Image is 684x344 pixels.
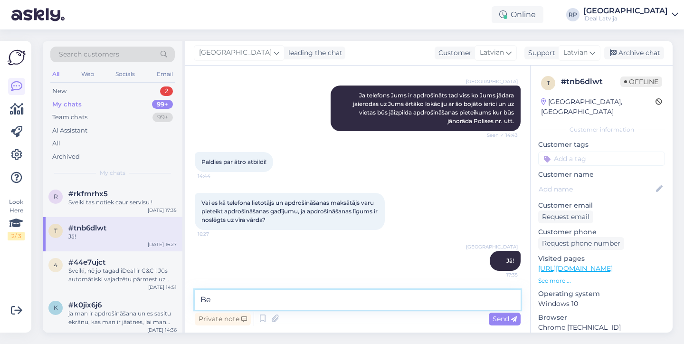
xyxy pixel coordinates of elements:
div: New [52,86,66,96]
div: All [50,68,61,80]
span: Search customers [59,49,119,59]
div: Private note [195,313,251,325]
p: Chrome [TECHNICAL_ID] [538,323,665,333]
p: Customer phone [538,227,665,237]
span: 4 [54,261,57,268]
span: Latvian [480,48,504,58]
p: Windows 10 [538,299,665,309]
span: [GEOGRAPHIC_DATA] [466,78,518,85]
input: Add name [539,184,654,194]
p: Browser [538,313,665,323]
div: Request email [538,210,593,223]
div: Online [492,6,543,23]
div: [DATE] 14:51 [148,284,177,291]
div: 2 / 3 [8,232,25,240]
div: Support [524,48,555,58]
span: #44e7ujct [68,258,105,267]
a: [URL][DOMAIN_NAME] [538,264,613,273]
span: k [54,304,58,311]
span: #k0jix6j6 [68,301,102,309]
div: Archive chat [604,47,664,59]
div: Archived [52,152,80,162]
div: My chats [52,100,82,109]
span: My chats [100,169,125,177]
div: Team chats [52,113,87,122]
textarea: Be [195,290,521,310]
span: Offline [620,76,662,87]
div: [DATE] 17:35 [148,207,177,214]
div: [DATE] 16:27 [148,241,177,248]
div: 99+ [152,100,173,109]
span: Jā! [506,257,514,264]
div: Email [155,68,175,80]
div: Customer [435,48,472,58]
p: Visited pages [538,254,665,264]
div: Sveiki tas notiek caur servisu ! [68,198,177,207]
div: RP [566,8,579,21]
p: Customer name [538,170,665,180]
a: [GEOGRAPHIC_DATA]iDeal Latvija [583,7,678,22]
span: Latvian [563,48,588,58]
div: AI Assistant [52,126,87,135]
input: Add a tag [538,152,665,166]
img: Askly Logo [8,48,26,67]
span: 16:27 [198,230,233,238]
div: [DATE] 14:36 [147,326,177,334]
span: 14:44 [198,172,233,180]
div: # tnb6dlwt [561,76,620,87]
p: Customer email [538,201,665,210]
span: t [54,227,57,234]
p: Customer tags [538,140,665,150]
div: [GEOGRAPHIC_DATA], [GEOGRAPHIC_DATA] [541,97,655,117]
span: 17:35 [482,271,518,278]
div: Request phone number [538,237,624,250]
div: ja man ir apdrošināšana un es sasitu ekrānu, kas man ir jāatnes, lai man salabotu ekrānu? [68,309,177,326]
div: Jā! [68,232,177,241]
span: Send [493,315,517,323]
div: All [52,139,60,148]
div: iDeal Latvija [583,15,668,22]
p: See more ... [538,277,665,285]
div: leading the chat [285,48,342,58]
span: #tnb6dlwt [68,224,106,232]
div: Customer information [538,125,665,134]
span: Paldies par ātro atbildi! [201,158,266,165]
span: Vai es kā telefona lietotājs un apdrošināšanas maksātājs varu pieteikt apdrošināšanas gadījumu, j... [201,199,379,223]
div: 2 [160,86,173,96]
div: 99+ [152,113,173,122]
div: Look Here [8,198,25,240]
span: #rkfmrhx5 [68,190,108,198]
div: Web [79,68,96,80]
div: [GEOGRAPHIC_DATA] [583,7,668,15]
span: [GEOGRAPHIC_DATA] [466,243,518,250]
div: Sveiki, nē jo tagad iDeal ir C&C ! Jūs automātiski vajadzētu pārmest uz mūsu jauno mājaslapu [DOM... [68,267,177,284]
span: Seen ✓ 14:43 [482,132,518,139]
span: r [54,193,58,200]
span: t [547,79,550,86]
span: Ja telefons Jums ir apdrošināts tad viss ko Jums jādara jaierodas uz Jums ērtāko lokāciju ar šo b... [353,92,515,124]
span: [GEOGRAPHIC_DATA] [199,48,272,58]
p: Operating system [538,289,665,299]
div: Socials [114,68,137,80]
